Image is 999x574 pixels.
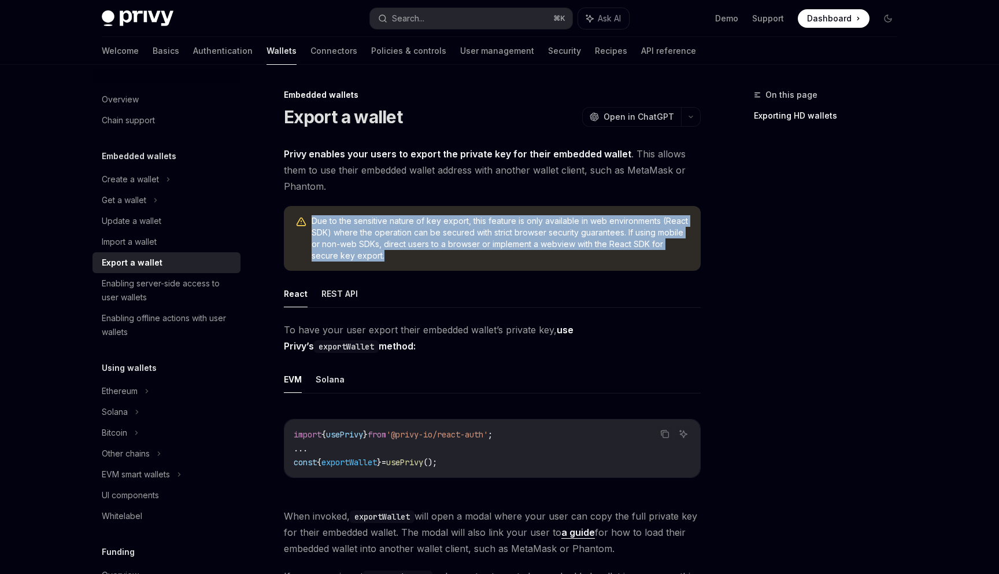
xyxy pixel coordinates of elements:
[102,172,159,186] div: Create a wallet
[294,429,321,440] span: import
[92,308,240,343] a: Enabling offline actions with user wallets
[284,148,631,160] strong: Privy enables your users to export the private key for their embedded wallet
[312,215,689,262] span: Due to the sensitive nature of key export, this feature is only available in web environments (Re...
[595,37,627,65] a: Recipes
[350,510,415,523] code: exportWallet
[321,280,358,307] button: REST API
[102,37,139,65] a: Welcome
[102,277,234,304] div: Enabling server-side access to user wallets
[284,146,701,194] span: . This allows them to use their embedded wallet address with another wallet client, such as MetaM...
[460,37,534,65] a: User management
[102,149,176,163] h5: Embedded wallets
[92,110,240,131] a: Chain support
[295,216,307,228] svg: Warning
[326,429,363,440] span: usePrivy
[102,426,127,440] div: Bitcoin
[102,235,157,249] div: Import a wallet
[321,457,377,468] span: exportWallet
[715,13,738,24] a: Demo
[604,111,674,123] span: Open in ChatGPT
[754,106,906,125] a: Exporting HD wallets
[102,214,161,228] div: Update a wallet
[102,361,157,375] h5: Using wallets
[102,509,142,523] div: Whitelabel
[102,10,173,27] img: dark logo
[423,457,437,468] span: ();
[598,13,621,24] span: Ask AI
[368,429,386,440] span: from
[392,12,424,25] div: Search...
[294,457,317,468] span: const
[582,107,681,127] button: Open in ChatGPT
[102,545,135,559] h5: Funding
[92,273,240,308] a: Enabling server-side access to user wallets
[676,426,691,441] button: Ask AI
[488,429,493,440] span: ;
[879,9,897,28] button: Toggle dark mode
[284,89,701,101] div: Embedded wallets
[284,106,402,127] h1: Export a wallet
[267,37,297,65] a: Wallets
[102,193,146,207] div: Get a wallet
[294,443,308,454] span: ...
[92,506,240,527] a: Whitelabel
[284,508,701,557] span: When invoked, will open a modal where your user can copy the full private key for their embedded ...
[363,429,368,440] span: }
[752,13,784,24] a: Support
[553,14,565,23] span: ⌘ K
[92,211,240,231] a: Update a wallet
[317,457,321,468] span: {
[102,311,234,339] div: Enabling offline actions with user wallets
[92,485,240,506] a: UI components
[561,527,595,539] a: a guide
[386,457,423,468] span: usePrivy
[798,9,869,28] a: Dashboard
[92,231,240,252] a: Import a wallet
[193,37,253,65] a: Authentication
[807,13,852,24] span: Dashboard
[657,426,672,441] button: Copy the contents from the code block
[102,113,155,127] div: Chain support
[284,280,308,307] button: React
[310,37,357,65] a: Connectors
[102,405,128,419] div: Solana
[284,322,701,354] span: To have your user export their embedded wallet’s private key,
[102,468,170,481] div: EVM smart wallets
[548,37,581,65] a: Security
[102,93,139,106] div: Overview
[102,256,162,270] div: Export a wallet
[92,252,240,273] a: Export a wallet
[153,37,179,65] a: Basics
[102,488,159,502] div: UI components
[386,429,488,440] span: '@privy-io/react-auth'
[578,8,629,29] button: Ask AI
[371,37,446,65] a: Policies & controls
[284,366,302,393] button: EVM
[102,384,138,398] div: Ethereum
[382,457,386,468] span: =
[377,457,382,468] span: }
[641,37,696,65] a: API reference
[316,366,345,393] button: Solana
[92,89,240,110] a: Overview
[314,340,379,353] code: exportWallet
[765,88,817,102] span: On this page
[321,429,326,440] span: {
[370,8,572,29] button: Search...⌘K
[102,447,150,461] div: Other chains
